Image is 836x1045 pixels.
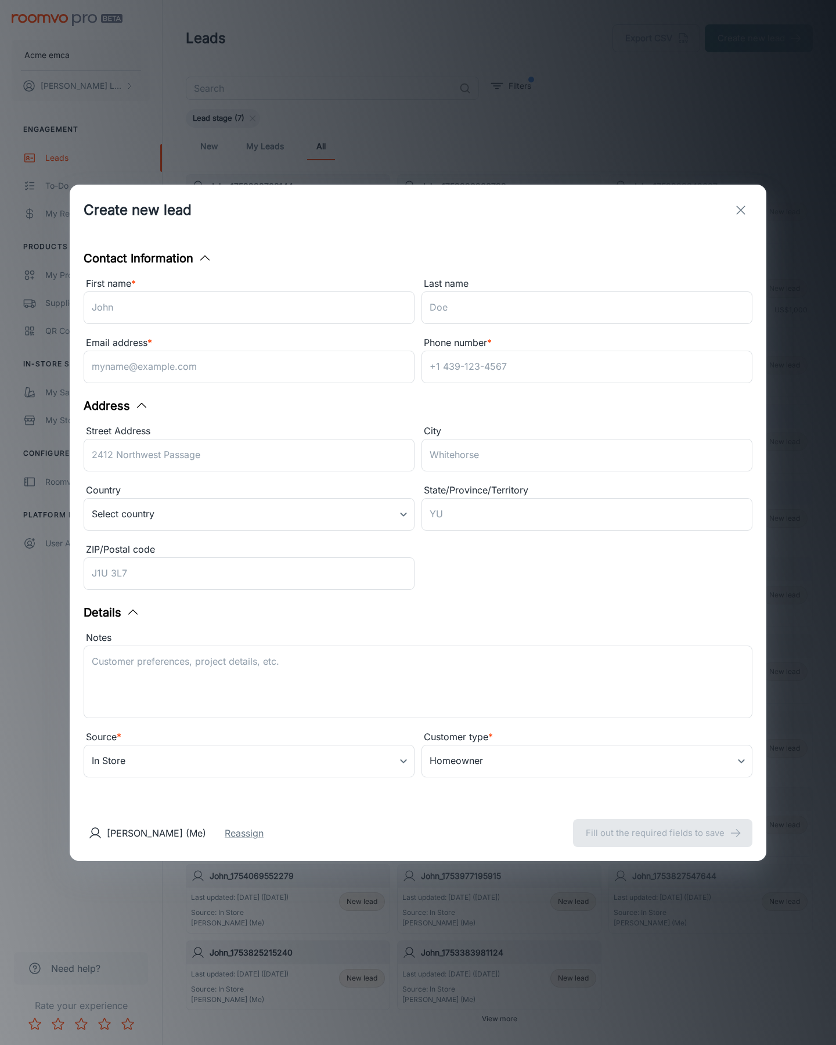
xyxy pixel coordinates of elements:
input: 2412 Northwest Passage [84,439,415,471]
input: J1U 3L7 [84,557,415,590]
div: City [421,424,752,439]
div: Source [84,730,415,745]
p: [PERSON_NAME] (Me) [107,826,206,840]
div: Notes [84,630,752,646]
div: Last name [421,276,752,291]
button: Reassign [225,826,264,840]
input: +1 439-123-4567 [421,351,752,383]
input: myname@example.com [84,351,415,383]
button: Address [84,397,149,415]
button: Contact Information [84,250,212,267]
input: John [84,291,415,324]
div: First name [84,276,415,291]
div: Phone number [421,336,752,351]
div: ZIP/Postal code [84,542,415,557]
div: Country [84,483,415,498]
button: exit [729,199,752,222]
input: Doe [421,291,752,324]
div: Customer type [421,730,752,745]
button: Details [84,604,140,621]
div: Homeowner [421,745,752,777]
div: State/Province/Territory [421,483,752,498]
input: Whitehorse [421,439,752,471]
input: YU [421,498,752,531]
div: Select country [84,498,415,531]
div: In Store [84,745,415,777]
div: Street Address [84,424,415,439]
h1: Create new lead [84,200,192,221]
div: Email address [84,336,415,351]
